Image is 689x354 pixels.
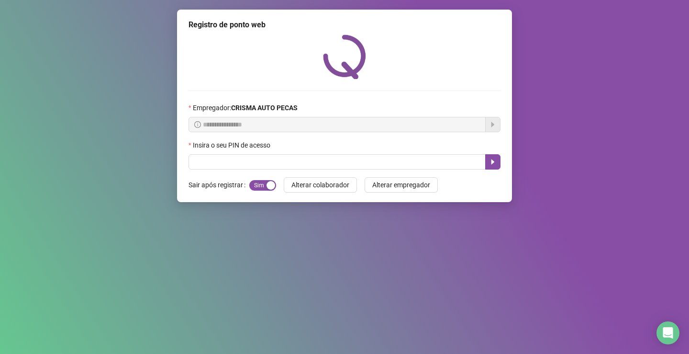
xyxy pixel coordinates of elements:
[189,19,500,31] div: Registro de ponto web
[323,34,366,79] img: QRPoint
[284,177,357,193] button: Alterar colaborador
[189,177,249,193] label: Sair após registrar
[372,180,430,190] span: Alterar empregador
[193,103,298,113] span: Empregador :
[189,140,277,150] label: Insira o seu PIN de acesso
[194,121,201,128] span: info-circle
[365,177,438,193] button: Alterar empregador
[489,158,497,166] span: caret-right
[231,104,298,112] strong: CRISMA AUTO PECAS
[656,321,679,344] div: Open Intercom Messenger
[291,180,349,190] span: Alterar colaborador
